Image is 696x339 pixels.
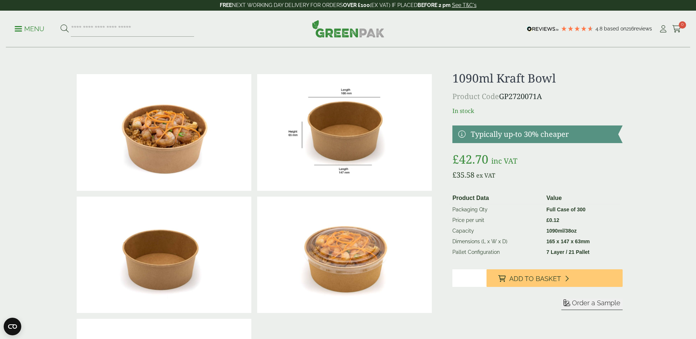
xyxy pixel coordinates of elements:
[634,26,652,32] span: reviews
[546,217,559,223] bdi: 0.12
[4,318,21,335] button: Open CMP widget
[679,21,686,29] span: 0
[604,26,626,32] span: Based on
[659,25,668,33] i: My Account
[15,25,44,32] a: Menu
[546,207,586,212] strong: Full Case of 300
[15,25,44,33] p: Menu
[452,106,622,115] p: In stock
[626,26,634,32] span: 216
[418,2,451,8] strong: BEFORE 2 pm
[449,226,543,236] td: Capacity
[572,299,620,307] span: Order a Sample
[220,2,232,8] strong: FREE
[449,192,543,204] th: Product Data
[595,26,604,32] span: 4.8
[452,71,622,85] h1: 1090ml Kraft Bowl
[312,20,385,37] img: GreenPak Supplies
[672,23,681,34] a: 0
[452,170,474,180] bdi: 35.58
[509,275,561,283] span: Add to Basket
[476,171,495,179] span: ex VAT
[449,247,543,258] td: Pallet Configuration
[546,238,590,244] strong: 165 x 147 x 63mm
[452,91,622,102] p: GP2720071A
[452,151,488,167] bdi: 42.70
[449,204,543,215] td: Packaging Qty
[452,170,456,180] span: £
[257,74,432,191] img: KraftBowl_1090
[257,197,432,313] img: Kraft Bowl 1090ml With Prawns And Rice And Lid
[77,197,251,313] img: Kraft Bowl 1090ml
[343,2,370,8] strong: OVER £100
[543,192,619,204] th: Value
[561,299,623,310] button: Order a Sample
[491,156,517,166] span: inc VAT
[546,249,590,255] strong: 7 Layer / 21 Pallet
[449,215,543,226] td: Price per unit
[546,228,577,234] strong: 1090ml/38oz
[672,25,681,33] i: Cart
[452,151,459,167] span: £
[77,74,251,191] img: Kraft Bowl 1090ml With Prawns And Rice
[561,25,594,32] div: 4.79 Stars
[546,217,549,223] span: £
[452,91,499,101] span: Product Code
[452,2,477,8] a: See T&C's
[527,26,559,32] img: REVIEWS.io
[449,236,543,247] td: Dimensions (L x W x D)
[487,269,623,287] button: Add to Basket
